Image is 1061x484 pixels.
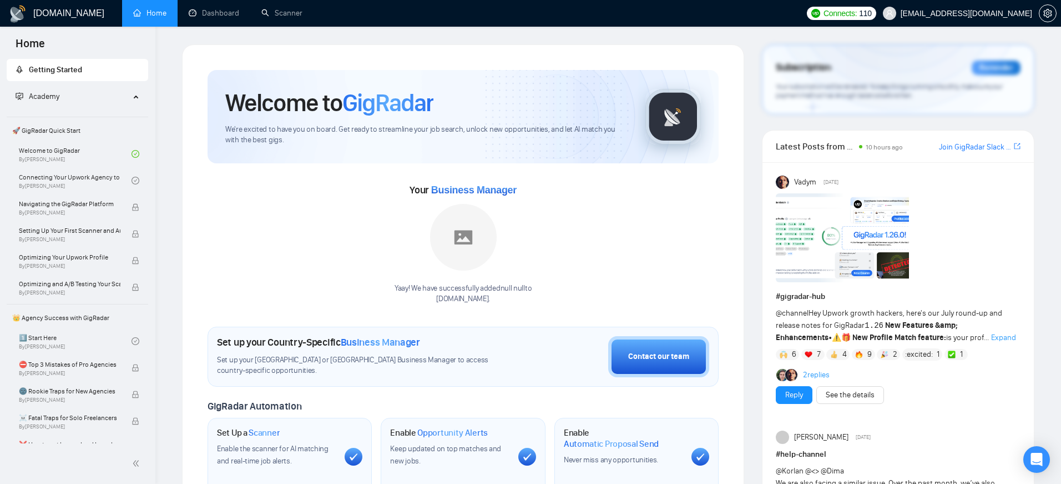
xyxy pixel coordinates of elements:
[19,290,120,296] span: By [PERSON_NAME]
[217,336,420,348] h1: Set up your Country-Specific
[830,351,838,358] img: 👍
[395,294,532,305] p: [DOMAIN_NAME] .
[780,351,787,358] img: 🙌
[132,257,139,265] span: lock
[776,308,1002,342] span: Hey Upwork growth hackers, here's our July round-up and release notes for GigRadar • is your prof...
[29,65,82,74] span: Getting Started
[776,386,812,404] button: Reply
[939,141,1012,153] a: Join GigRadar Slack Community
[867,349,872,360] span: 9
[859,7,871,19] span: 110
[132,230,139,238] span: lock
[19,278,120,290] span: Optimizing and A/B Testing Your Scanner for Better Results
[132,150,139,158] span: check-circle
[832,333,841,342] span: ⚠️
[776,291,1020,303] h1: # gigradar-hub
[564,427,683,449] h1: Enable
[9,5,27,23] img: logo
[19,397,120,403] span: By [PERSON_NAME]
[886,9,893,17] span: user
[430,204,497,271] img: placeholder.png
[776,58,831,77] span: Subscription
[826,389,875,401] a: See the details
[217,355,512,376] span: Set up your [GEOGRAPHIC_DATA] or [GEOGRAPHIC_DATA] Business Manager to access country-specific op...
[1039,9,1057,18] a: setting
[16,92,59,101] span: Academy
[794,176,816,188] span: Vadym
[1014,141,1020,152] a: export
[803,370,830,381] a: 2replies
[7,59,148,81] li: Getting Started
[776,176,789,189] img: Vadym
[960,349,963,360] span: 1
[792,349,796,360] span: 6
[19,386,120,397] span: 🌚 Rookie Traps for New Agencies
[991,333,1016,342] span: Expand
[225,124,628,146] span: We're excited to have you on board. Get ready to streamline your job search, unlock new opportuni...
[1039,9,1056,18] span: setting
[417,427,488,438] span: Opportunity Alerts
[132,417,139,425] span: lock
[893,349,897,360] span: 2
[856,432,871,442] span: [DATE]
[208,400,301,412] span: GigRadar Automation
[776,448,1020,461] h1: # help-channel
[811,9,820,18] img: upwork-logo.png
[19,439,120,450] span: ❌ How to get banned on Upwork
[1023,446,1050,473] div: Open Intercom Messenger
[881,351,888,358] img: 🎉
[29,92,59,101] span: Academy
[564,455,658,465] span: Never miss any opportunities.
[776,321,958,342] strong: New Features &amp; Enhancements
[132,458,143,469] span: double-left
[841,333,851,342] span: 🎁
[19,359,120,370] span: ⛔ Top 3 Mistakes of Pro Agencies
[341,336,420,348] span: Business Manager
[776,139,856,153] span: Latest Posts from the GigRadar Community
[431,184,517,196] span: Business Manager
[972,61,1020,75] div: Reminder
[805,351,812,358] img: ❤️
[817,349,821,360] span: 7
[189,8,239,18] a: dashboardDashboard
[19,423,120,430] span: By [PERSON_NAME]
[19,370,120,377] span: By [PERSON_NAME]
[19,168,132,193] a: Connecting Your Upwork Agency to GigRadarBy[PERSON_NAME]
[645,89,701,144] img: gigradar-logo.png
[133,8,166,18] a: homeHome
[8,307,147,329] span: 👑 Agency Success with GigRadar
[19,142,132,166] a: Welcome to GigRadarBy[PERSON_NAME]
[395,283,532,305] div: Yaay! We have successfully added null null to
[132,177,139,184] span: check-circle
[608,336,709,377] button: Contact our team
[19,263,120,270] span: By [PERSON_NAME]
[225,88,433,118] h1: Welcome to
[776,82,1002,100] span: Your subscription will be renewed. To keep things running smoothly, make sure your payment method...
[19,225,120,236] span: Setting Up Your First Scanner and Auto-Bidder
[948,351,956,358] img: ✅
[390,444,501,466] span: Keep updated on top matches and new jobs.
[217,444,329,466] span: Enable the scanner for AI matching and real-time job alerts.
[564,438,659,450] span: Automatic Proposal Send
[823,7,857,19] span: Connects:
[217,427,280,438] h1: Set Up a
[1039,4,1057,22] button: setting
[19,329,132,353] a: 1️⃣ Start HereBy[PERSON_NAME]
[19,198,120,209] span: Navigating the GigRadar Platform
[132,391,139,398] span: lock
[132,203,139,211] span: lock
[842,349,847,360] span: 4
[390,427,488,438] h1: Enable
[19,412,120,423] span: ☠️ Fatal Traps for Solo Freelancers
[132,337,139,345] span: check-circle
[816,386,884,404] button: See the details
[132,364,139,372] span: lock
[785,389,803,401] a: Reply
[865,321,883,330] code: 1.26
[776,369,789,381] img: Alex B
[1014,142,1020,151] span: export
[776,193,909,282] img: F09AC4U7ATU-image.png
[794,431,848,443] span: [PERSON_NAME]
[132,283,139,291] span: lock
[19,209,120,216] span: By [PERSON_NAME]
